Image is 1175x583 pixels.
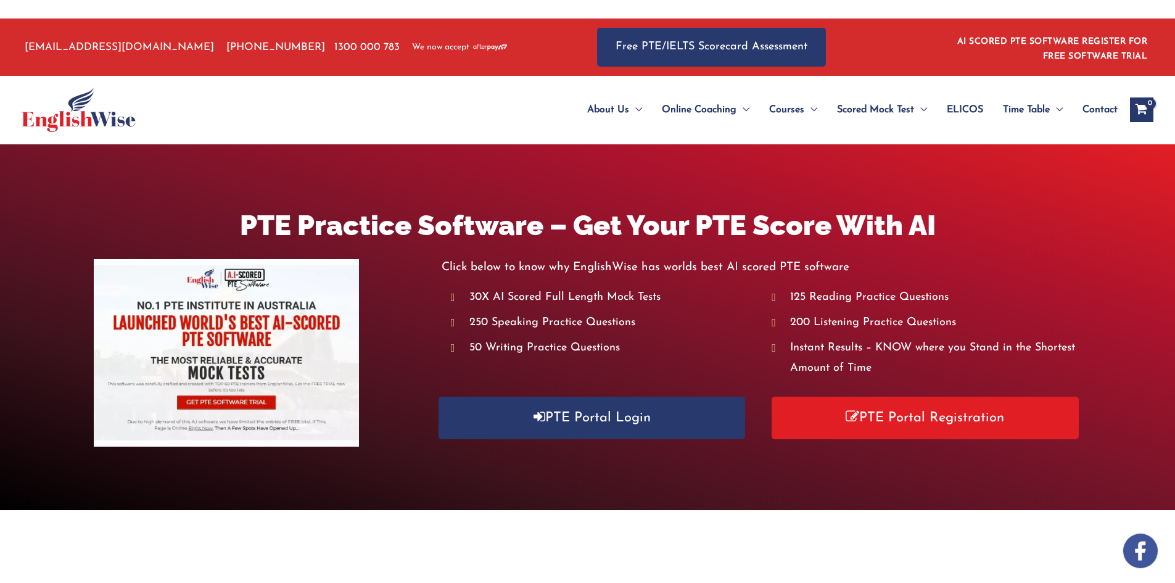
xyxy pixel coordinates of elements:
a: [PHONE_NUMBER] [226,42,325,52]
a: Time TableMenu Toggle [993,88,1073,131]
li: 50 Writing Practice Questions [451,338,760,358]
a: About UsMenu Toggle [577,88,652,131]
span: Menu Toggle [736,88,749,131]
span: ELICOS [947,88,983,131]
a: CoursesMenu Toggle [759,88,827,131]
span: Time Table [1003,88,1050,131]
aside: Header Widget 1 [950,27,1153,67]
a: PTE Portal Login [439,397,746,439]
span: About Us [587,88,629,131]
a: Scored Mock TestMenu Toggle [827,88,937,131]
a: [EMAIL_ADDRESS][DOMAIN_NAME] [22,42,214,52]
img: pte-institute-main [94,259,359,447]
nav: Site Navigation: Main Menu [558,88,1118,131]
a: AI SCORED PTE SOFTWARE REGISTER FOR FREE SOFTWARE TRIAL [957,37,1148,61]
img: Afterpay-Logo [473,44,507,51]
span: Scored Mock Test [837,88,914,131]
a: Free PTE/IELTS Scorecard Assessment [597,28,826,67]
span: Menu Toggle [914,88,927,131]
a: PTE Portal Registration [772,397,1079,439]
span: Menu Toggle [1050,88,1063,131]
a: Online CoachingMenu Toggle [652,88,759,131]
li: 30X AI Scored Full Length Mock Tests [451,287,760,308]
p: Click below to know why EnglishWise has worlds best AI scored PTE software [442,257,1081,278]
li: 200 Listening Practice Questions [772,313,1081,333]
span: Menu Toggle [804,88,817,131]
img: cropped-ew-logo [22,88,136,132]
a: 1300 000 783 [334,42,400,52]
li: 125 Reading Practice Questions [772,287,1081,308]
span: Menu Toggle [629,88,642,131]
span: We now accept [412,41,469,54]
li: 250 Speaking Practice Questions [451,313,760,333]
a: Contact [1073,88,1118,131]
span: Contact [1082,88,1118,131]
span: Courses [769,88,804,131]
li: Instant Results – KNOW where you Stand in the Shortest Amount of Time [772,338,1081,379]
a: ELICOS [937,88,993,131]
span: Online Coaching [662,88,736,131]
img: white-facebook.png [1123,534,1158,568]
h1: PTE Practice Software – Get Your PTE Score With AI [94,206,1081,245]
a: View Shopping Cart, empty [1130,97,1153,122]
